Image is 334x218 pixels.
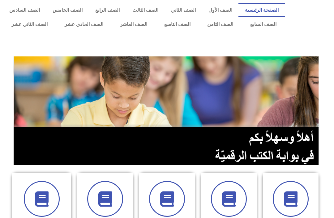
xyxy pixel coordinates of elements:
[46,3,89,17] a: الصف الخامس
[165,3,202,17] a: الصف الثاني
[56,17,112,31] a: الصف الحادي عشر
[242,17,285,31] a: الصف السابع
[112,17,156,31] a: الصف العاشر
[89,3,126,17] a: الصف الرابع
[156,17,199,31] a: الصف التاسع
[202,3,238,17] a: الصف الأول
[126,3,165,17] a: الصف الثالث
[3,17,56,31] a: الصف الثاني عشر
[238,3,285,17] a: الصفحة الرئيسية
[3,3,46,17] a: الصف السادس
[199,17,242,31] a: الصف الثامن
